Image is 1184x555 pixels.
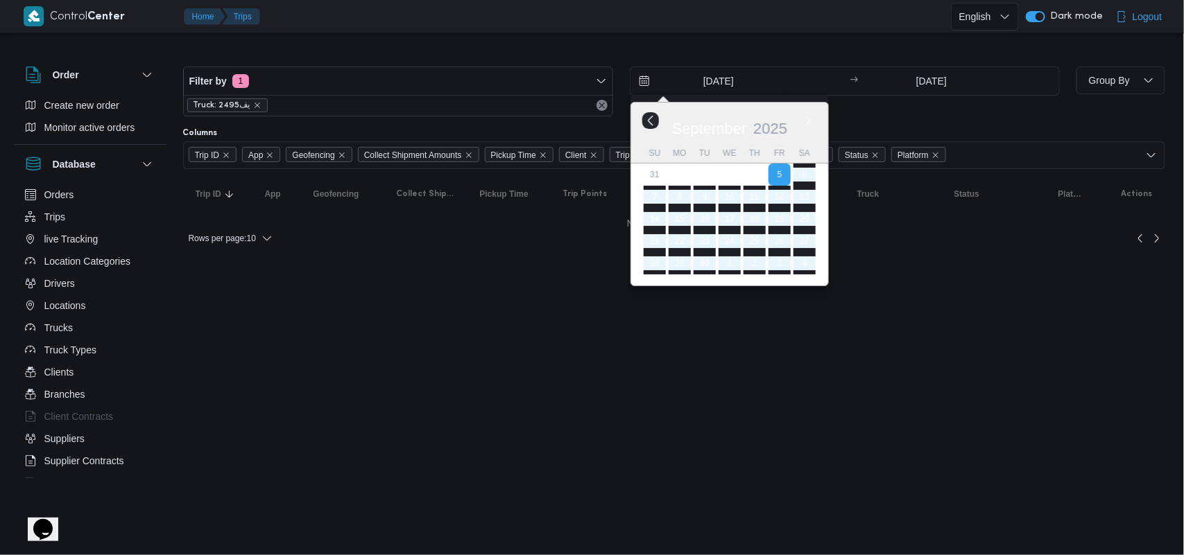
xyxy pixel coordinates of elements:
[358,147,479,162] span: Collect Shipment Amounts
[932,151,940,159] button: Remove Platform from selection in this group
[694,230,716,252] div: day-23
[19,250,161,272] button: Location Categories
[292,148,334,163] span: Geofencing
[19,206,161,228] button: Trips
[465,151,473,159] button: Remove Collect Shipment Amounts from selection in this group
[183,127,218,139] label: Columns
[25,156,155,173] button: Database
[44,209,66,225] span: Trips
[949,183,1039,205] button: Status
[25,67,155,83] button: Order
[565,148,587,163] span: Client
[669,143,691,163] div: Mo
[196,188,221,200] span: Trip ID; Sorted in descending order
[669,252,691,274] div: day-29
[266,151,274,159] button: Remove App from selection in this group
[24,6,44,26] img: X8yXhbKr1z7QwAAAABJRU5ErkJggg==
[364,148,462,163] span: Collect Shipment Amounts
[183,219,1165,230] center: No trips in this page
[44,186,74,203] span: Orders
[871,151,880,159] button: Remove Status from selection in this group
[744,252,766,274] div: day-2
[44,430,85,447] span: Suppliers
[1149,230,1165,247] a: Next page, 2
[222,151,230,159] button: Remove Trip ID from selection in this group
[769,230,791,252] div: day-26
[845,148,868,163] span: Status
[954,188,980,200] span: Status
[590,151,598,159] button: Remove Client from selection in this group
[671,119,747,138] div: Button. Open the month selector. September is currently selected.
[19,361,161,383] button: Clients
[19,294,161,317] button: Locations
[14,184,166,484] div: Database
[616,148,655,163] span: Trip Points
[669,164,691,186] div: day-1
[744,230,766,252] div: day-25
[189,73,227,89] span: Filter by
[44,386,85,403] span: Branches
[19,94,161,116] button: Create new order
[863,67,1001,95] input: Press the down key to open a popover containing a calendar.
[19,428,161,450] button: Suppliers
[44,475,79,491] span: Devices
[630,67,788,95] input: Press the down key to enter a popover containing a calendar. Press the escape key to close the po...
[480,188,529,200] span: Pickup Time
[184,8,225,25] button: Home
[644,164,666,186] div: day-31
[44,253,131,270] span: Location Categories
[669,186,691,208] div: day-8
[644,230,666,252] div: day-21
[259,183,294,205] button: App
[19,184,161,206] button: Orders
[1045,11,1104,22] span: Dark mode
[719,252,741,274] div: day-1
[44,231,98,247] span: live Tracking
[1053,183,1089,205] button: Platform
[644,114,657,127] button: Previous Month
[694,252,716,274] div: day-30
[19,405,161,428] button: Client Contracts
[242,147,280,162] span: App
[44,275,75,292] span: Drivers
[1132,230,1149,247] button: Previous page
[44,364,74,380] span: Clients
[644,252,666,274] div: day-28
[769,164,791,186] div: day-5
[719,143,741,163] div: We
[1110,3,1168,30] button: Logout
[769,252,791,274] div: day-3
[19,450,161,472] button: Supplier Contracts
[610,147,673,162] span: Trip Points
[898,148,929,163] span: Platform
[719,164,741,186] div: day-3
[769,186,791,208] div: day-12
[19,472,161,494] button: Devices
[793,164,816,186] div: day-6
[694,208,716,230] div: day-16
[753,120,787,137] span: 2025
[44,119,135,136] span: Monitor active orders
[769,208,791,230] div: day-19
[19,383,161,405] button: Branches
[491,148,536,163] span: Pickup Time
[224,188,235,200] svg: Sorted in descending order
[19,228,161,250] button: live Tracking
[183,230,278,247] button: Rows per page:10
[1089,75,1130,86] span: Group By
[474,183,544,205] button: Pickup Time
[1122,188,1153,200] span: Actions
[314,188,359,200] span: Geofencing
[44,452,124,469] span: Supplier Contracts
[397,188,455,200] span: Collect Shipment Amounts
[1076,67,1165,94] button: Group By
[644,208,666,230] div: day-14
[338,151,346,159] button: Remove Geofencing from selection in this group
[669,208,691,230] div: day-15
[719,208,741,230] div: day-17
[744,164,766,186] div: day-4
[563,188,608,200] span: Trip Points
[744,143,766,163] div: Th
[839,147,886,162] span: Status
[891,147,946,162] span: Platform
